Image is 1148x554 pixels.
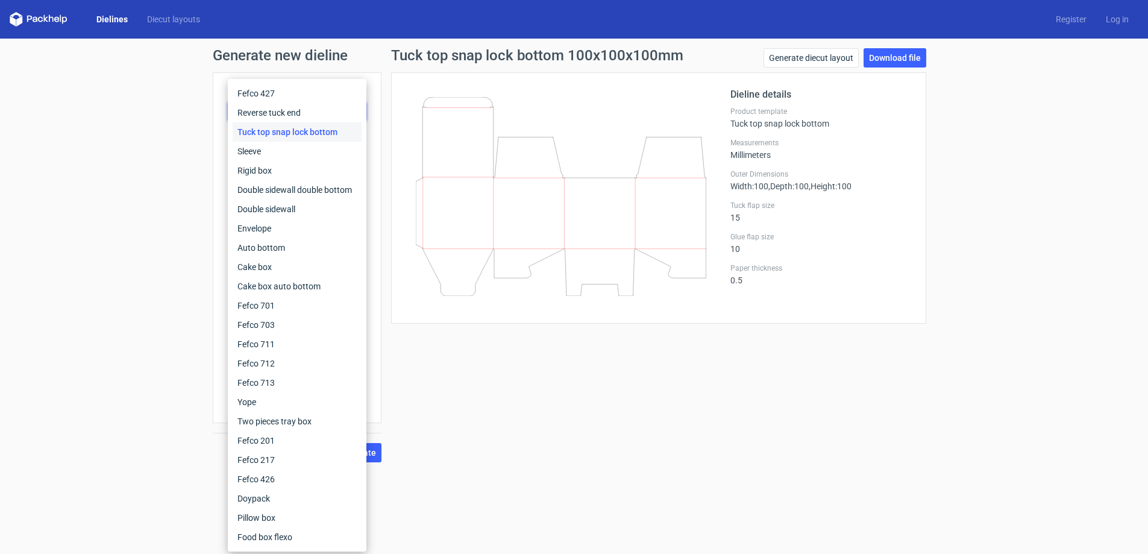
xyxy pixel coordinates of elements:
div: 10 [730,232,911,254]
span: , Height : 100 [809,181,852,191]
div: Sleeve [233,142,362,161]
label: Paper thickness [730,263,911,273]
div: Fefco 703 [233,315,362,335]
div: Millimeters [730,138,911,160]
div: Two pieces tray box [233,412,362,431]
div: Fefco 426 [233,470,362,489]
div: Fefco 701 [233,296,362,315]
a: Download file [864,48,926,68]
h1: Tuck top snap lock bottom 100x100x100mm [391,48,683,63]
a: Log in [1096,13,1138,25]
div: Yope [233,392,362,412]
div: Reverse tuck end [233,103,362,122]
div: Fefco 711 [233,335,362,354]
a: Dielines [87,13,137,25]
div: 15 [730,201,911,222]
div: Food box flexo [233,527,362,547]
div: Rigid box [233,161,362,180]
div: Fefco 201 [233,431,362,450]
div: Tuck top snap lock bottom [730,107,911,128]
div: Cake box auto bottom [233,277,362,296]
div: Auto bottom [233,238,362,257]
a: Diecut layouts [137,13,210,25]
div: Pillow box [233,508,362,527]
span: , Depth : 100 [768,181,809,191]
label: Tuck flap size [730,201,911,210]
div: Fefco 217 [233,450,362,470]
a: Generate diecut layout [764,48,859,68]
div: Double sidewall double bottom [233,180,362,200]
label: Glue flap size [730,232,911,242]
h1: Generate new dieline [213,48,936,63]
label: Outer Dimensions [730,169,911,179]
div: Cake box [233,257,362,277]
div: Fefco 713 [233,373,362,392]
div: Tuck top snap lock bottom [233,122,362,142]
div: Envelope [233,219,362,238]
div: Fefco 427 [233,84,362,103]
label: Measurements [730,138,911,148]
div: Double sidewall [233,200,362,219]
label: Product template [730,107,911,116]
div: Doypack [233,489,362,508]
span: Width : 100 [730,181,768,191]
div: 0.5 [730,263,911,285]
h2: Dieline details [730,87,911,102]
div: Fefco 712 [233,354,362,373]
a: Register [1046,13,1096,25]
